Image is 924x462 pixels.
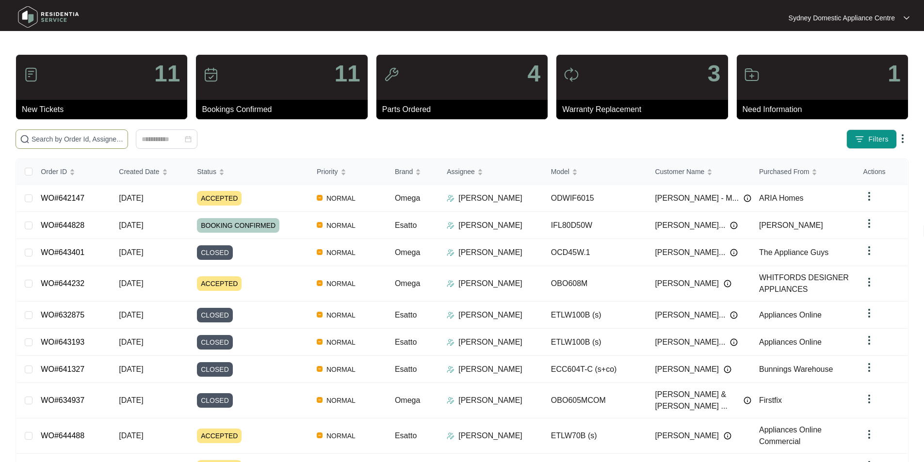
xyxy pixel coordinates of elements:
[447,397,454,404] img: Assigner Icon
[458,220,522,231] p: [PERSON_NAME]
[543,239,648,266] td: OCD45W.1
[744,397,751,404] img: Info icon
[751,159,856,185] th: Purchased From
[197,393,233,408] span: CLOSED
[439,159,543,185] th: Assignee
[202,104,367,115] p: Bookings Confirmed
[759,194,804,202] span: ARIA Homes
[119,365,143,373] span: [DATE]
[309,159,387,185] th: Priority
[458,395,522,406] p: [PERSON_NAME]
[197,335,233,350] span: CLOSED
[744,67,760,82] img: icon
[197,276,242,291] span: ACCEPTED
[197,191,242,206] span: ACCEPTED
[317,222,323,228] img: Vercel Logo
[317,339,323,345] img: Vercel Logo
[323,395,359,406] span: NORMAL
[41,194,84,202] a: WO#642147
[655,278,719,289] span: [PERSON_NAME]
[562,104,728,115] p: Warranty Replacement
[863,335,875,346] img: dropdown arrow
[395,194,420,202] span: Omega
[119,338,143,346] span: [DATE]
[41,431,84,440] a: WO#644488
[543,185,648,212] td: ODWIF6015
[395,365,417,373] span: Esatto
[543,418,648,454] td: ETLW70B (s)
[543,383,648,418] td: OBO605MCOM
[655,336,725,348] span: [PERSON_NAME]...
[317,195,323,201] img: Vercel Logo
[759,365,833,373] span: Bunnings Warehouse
[458,278,522,289] p: [PERSON_NAME]
[119,248,143,256] span: [DATE]
[855,134,864,144] img: filter icon
[384,67,399,82] img: icon
[119,221,143,229] span: [DATE]
[543,212,648,239] td: IFL80D50W
[888,62,901,85] p: 1
[323,309,359,321] span: NORMAL
[119,279,143,287] span: [DATE]
[189,159,309,185] th: Status
[551,166,569,177] span: Model
[119,194,143,202] span: [DATE]
[789,13,895,23] p: Sydney Domestic Appliance Centre
[647,159,751,185] th: Customer Name
[20,134,30,144] img: search-icon
[119,311,143,319] span: [DATE]
[759,426,822,446] span: Appliances Online Commercial
[730,222,738,229] img: Info icon
[730,311,738,319] img: Info icon
[395,279,420,287] span: Omega
[203,67,219,82] img: icon
[323,364,359,375] span: NORMAL
[759,166,809,177] span: Purchased From
[41,279,84,287] a: WO#644232
[759,273,849,293] span: WHITFORDS DESIGNER APPLIANCES
[655,166,704,177] span: Customer Name
[323,247,359,258] span: NORMAL
[863,191,875,202] img: dropdown arrow
[564,67,579,82] img: icon
[743,104,908,115] p: Need Information
[724,432,731,440] img: Info icon
[22,104,187,115] p: New Tickets
[395,338,417,346] span: Esatto
[119,431,143,440] span: [DATE]
[323,336,359,348] span: NORMAL
[543,159,648,185] th: Model
[527,62,540,85] p: 4
[15,2,82,32] img: residentia service logo
[197,245,233,260] span: CLOSED
[655,309,725,321] span: [PERSON_NAME]...
[41,248,84,256] a: WO#643401
[863,276,875,288] img: dropdown arrow
[317,249,323,255] img: Vercel Logo
[41,311,84,319] a: WO#632875
[317,312,323,318] img: Vercel Logo
[655,220,725,231] span: [PERSON_NAME]...
[395,311,417,319] span: Esatto
[323,192,359,204] span: NORMAL
[655,430,719,442] span: [PERSON_NAME]
[458,247,522,258] p: [PERSON_NAME]
[323,430,359,442] span: NORMAL
[41,221,84,229] a: WO#644828
[458,336,522,348] p: [PERSON_NAME]
[708,62,721,85] p: 3
[323,278,359,289] span: NORMAL
[655,364,719,375] span: [PERSON_NAME]
[458,430,522,442] p: [PERSON_NAME]
[863,245,875,256] img: dropdown arrow
[655,389,739,412] span: [PERSON_NAME] & [PERSON_NAME] ...
[724,366,731,373] img: Info icon
[724,280,731,287] img: Info icon
[197,362,233,377] span: CLOSED
[458,309,522,321] p: [PERSON_NAME]
[317,280,323,286] img: Vercel Logo
[759,221,823,229] span: [PERSON_NAME]
[41,166,67,177] span: Order ID
[197,308,233,322] span: CLOSED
